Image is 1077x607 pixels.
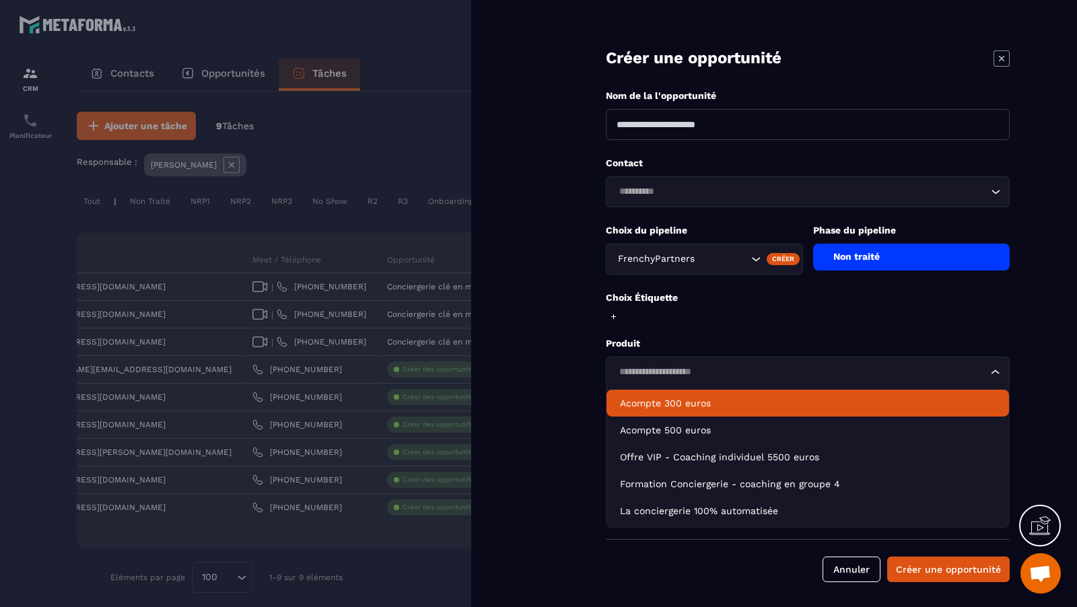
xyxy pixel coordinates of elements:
p: Produit [606,337,1010,350]
p: Choix Étiquette [606,291,1010,304]
p: Nom de la l'opportunité [606,90,1010,102]
div: Search for option [606,357,1010,388]
div: Créer [767,253,800,265]
div: Ouvrir le chat [1020,553,1061,594]
button: Annuler [823,557,880,582]
p: La conciergerie 100% automatisée [620,504,996,517]
span: FrenchyPartners [615,252,697,266]
button: Créer une opportunité [887,557,1010,582]
p: Choix du pipeline [606,224,803,237]
div: Search for option [606,244,803,275]
p: Offre VIP - Coaching individuel 5500 euros [620,450,996,464]
p: Créer une opportunité [606,47,781,69]
p: Phase du pipeline [813,224,1010,237]
p: Formation Conciergerie - coaching en groupe 4 [620,477,996,491]
p: Contact [606,157,1010,170]
div: Search for option [606,176,1010,207]
input: Search for option [697,252,748,266]
p: Acompte 500 euros [620,423,996,437]
p: Acompte 300 euros [620,396,996,410]
input: Search for option [615,184,987,199]
input: Search for option [615,365,987,380]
